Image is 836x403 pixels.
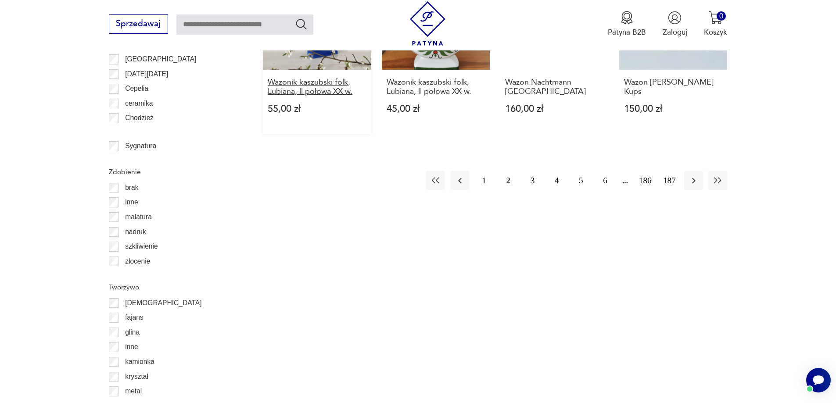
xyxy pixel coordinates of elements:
[660,171,679,190] button: 187
[387,104,485,114] p: 45,00 zł
[125,312,144,323] p: fajans
[125,341,138,353] p: inne
[125,112,154,124] p: Chodzież
[663,27,687,37] p: Zaloguj
[125,53,196,65] p: [GEOGRAPHIC_DATA]
[125,297,201,309] p: [DEMOGRAPHIC_DATA]
[125,327,140,338] p: glina
[596,171,614,190] button: 6
[608,11,646,37] button: Patyna B2B
[125,140,156,152] p: Sygnatura
[125,211,152,223] p: malatura
[636,171,655,190] button: 186
[717,11,726,21] div: 0
[125,98,153,109] p: ceramika
[125,127,151,139] p: Ćmielów
[109,14,168,34] button: Sprzedawaj
[387,78,485,96] h3: Wazonik kaszubski folk, Lubiana, ll połowa XX w.
[125,83,148,94] p: Cepelia
[668,11,682,25] img: Ikonka użytkownika
[709,11,722,25] img: Ikona koszyka
[523,171,542,190] button: 3
[474,171,493,190] button: 1
[624,104,723,114] p: 150,00 zł
[109,166,238,178] p: Zdobienie
[620,11,634,25] img: Ikona medalu
[125,385,142,397] p: metal
[505,78,604,96] h3: Wazon Nachtmann [GEOGRAPHIC_DATA]
[505,104,604,114] p: 160,00 zł
[547,171,566,190] button: 4
[608,27,646,37] p: Patyna B2B
[125,182,138,193] p: brak
[125,241,158,252] p: szkliwienie
[608,11,646,37] a: Ikona medaluPatyna B2B
[125,256,150,267] p: złocenie
[405,1,450,46] img: Patyna - sklep z meblami i dekoracjami vintage
[663,11,687,37] button: Zaloguj
[571,171,590,190] button: 5
[704,11,727,37] button: 0Koszyk
[125,196,138,208] p: inne
[268,78,366,96] h3: Wazonik kaszubski folk, Lubiana, ll połowa XX w.
[624,78,723,96] h3: Wazon [PERSON_NAME] Kups
[109,21,168,28] a: Sprzedawaj
[109,282,238,293] p: Tworzywo
[704,27,727,37] p: Koszyk
[499,171,518,190] button: 2
[125,226,146,238] p: nadruk
[268,104,366,114] p: 55,00 zł
[125,356,154,367] p: kamionka
[295,18,308,30] button: Szukaj
[125,371,148,382] p: kryształ
[806,368,831,392] iframe: Smartsupp widget button
[125,68,168,80] p: [DATE][DATE]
